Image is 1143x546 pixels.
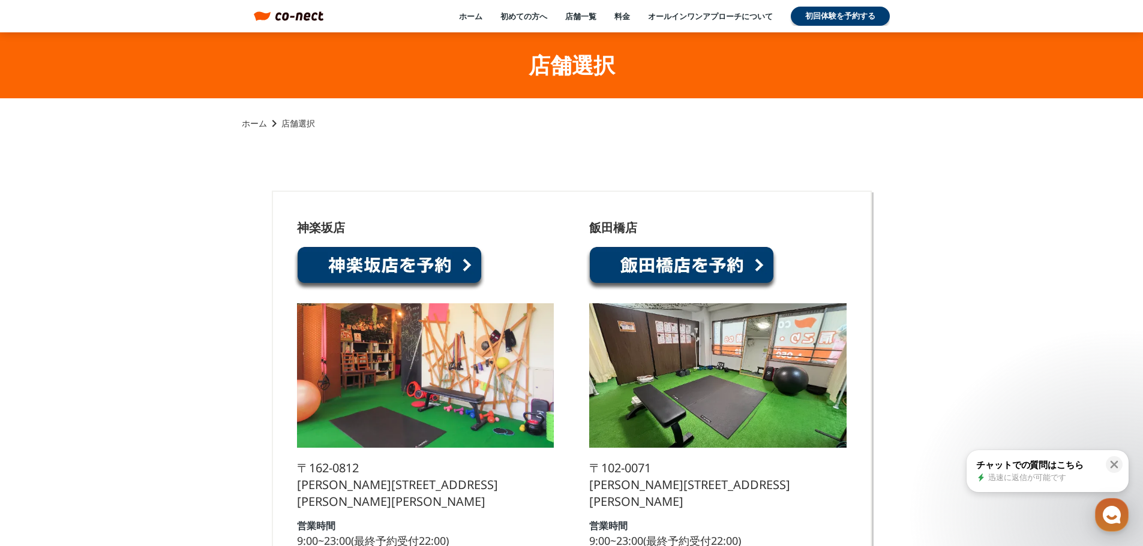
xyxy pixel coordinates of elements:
a: ホーム [242,117,267,129]
a: ホーム [459,11,482,22]
p: 9:00~23:00(最終予約受付22:00) [297,535,449,546]
p: 神楽坂店 [297,222,345,234]
p: 〒162-0812 [PERSON_NAME][STREET_ADDRESS][PERSON_NAME][PERSON_NAME] [297,460,554,510]
a: 料金 [614,11,630,22]
p: 9:00~23:00(最終予約受付22:00) [589,535,741,546]
p: 〒102-0071 [PERSON_NAME][STREET_ADDRESS][PERSON_NAME] [589,460,846,510]
p: 店舗選択 [281,117,315,129]
p: 営業時間 [589,521,628,530]
p: 営業時間 [297,521,335,530]
a: 初めての方へ [500,11,547,22]
h1: 店舗選択 [529,50,615,80]
a: 店舗一覧 [565,11,596,22]
a: 初回体験を予約する [791,7,890,26]
p: 飯田橋店 [589,222,637,234]
a: オールインワンアプローチについて [648,11,773,22]
i: keyboard_arrow_right [267,116,281,131]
